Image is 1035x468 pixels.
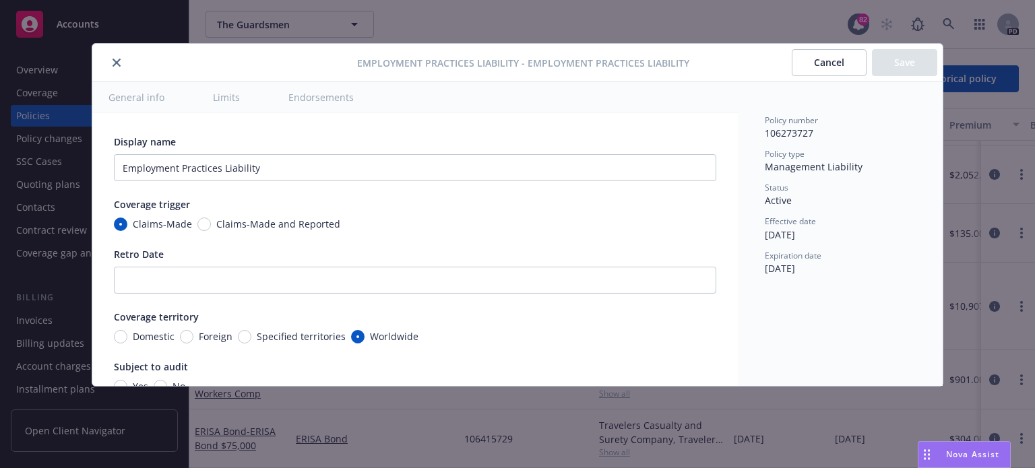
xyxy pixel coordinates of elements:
span: Specified territories [257,329,346,343]
span: [DATE] [765,228,795,241]
span: Domestic [133,329,175,343]
span: Coverage trigger [114,198,190,211]
button: Endorsements [272,82,370,112]
button: Cancel [792,49,867,76]
input: Domestic [114,330,127,343]
span: Claims-Made and Reported [216,217,340,231]
input: No [154,380,167,393]
button: Limits [197,82,256,112]
span: Effective date [765,215,816,227]
span: Display name [114,135,176,148]
span: Claims-Made [133,217,192,231]
span: 106273727 [765,127,813,139]
input: Claims-Made and Reported [197,218,211,231]
input: Specified territories [238,330,251,343]
span: Management Liability [765,160,862,173]
input: Foreign [180,330,193,343]
span: [DATE] [765,262,795,275]
span: Yes [133,379,148,393]
div: Drag to move [918,442,935,467]
input: Worldwide [351,330,365,343]
input: Claims-Made [114,218,127,231]
span: Employment Practices Liability - Employment Practices Liability [357,56,689,70]
button: Nova Assist [918,441,1011,468]
span: Worldwide [370,329,418,343]
span: Policy type [765,148,805,160]
span: Coverage territory [114,310,199,323]
span: Nova Assist [946,448,999,460]
span: Foreign [199,329,232,343]
button: General info [92,82,181,112]
span: Policy number [765,114,818,126]
span: No [172,379,185,393]
span: Subject to audit [114,360,188,373]
span: Active [765,194,792,207]
span: Retro Date [114,248,164,261]
span: Status [765,182,788,193]
button: close [108,55,125,71]
input: Yes [114,380,127,393]
span: Expiration date [765,250,821,261]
